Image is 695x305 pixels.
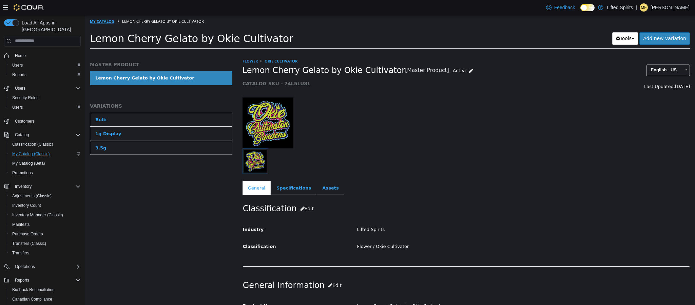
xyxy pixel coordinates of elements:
button: Classification (Classic) [7,140,83,149]
span: Manifests [9,220,81,229]
span: Active [368,53,383,58]
a: Flower [158,43,173,48]
h5: CATALOG SKU - 74L5LU8L [158,65,491,71]
button: Tools [527,17,554,30]
span: Operations [12,263,81,271]
button: Reports [12,276,32,284]
a: BioTrack Reconciliation [9,286,57,294]
button: Edit [212,187,233,200]
button: Users [12,84,28,92]
button: Edit [240,264,260,276]
a: Transfers [9,249,32,257]
span: Inventory Count [9,201,81,210]
button: Inventory [1,182,83,191]
a: Add new variation [555,17,605,30]
span: Operations [15,264,35,269]
a: Purchase Orders [9,230,46,238]
span: Purchase Orders [9,230,81,238]
span: Customers [12,117,81,125]
span: Catalog [12,131,81,139]
span: Promotions [12,170,33,176]
span: Customers [15,119,35,124]
h5: MASTER PRODUCT [5,46,148,52]
span: Product Name [158,288,193,293]
span: Adjustments (Classic) [9,192,81,200]
div: Bulk [11,101,21,108]
img: 150 [158,82,209,133]
button: Catalog [12,131,32,139]
span: BioTrack Reconciliation [12,287,55,292]
button: Manifests [7,220,83,229]
span: Inventory [12,182,81,191]
span: Transfers [12,250,29,256]
button: Canadian Compliance [7,294,83,304]
a: Transfers (Classic) [9,239,49,248]
span: [DATE] [590,69,605,74]
span: Classification (Classic) [9,140,81,148]
button: Reports [1,275,83,285]
span: Manifests [12,222,30,227]
span: Classification [158,229,191,234]
button: Operations [12,263,38,271]
span: My Catalog (Classic) [9,150,81,158]
span: My Catalog (Beta) [9,159,81,167]
button: Inventory Manager (Classic) [7,210,83,220]
button: Promotions [7,168,83,178]
div: 3.5g [11,129,21,136]
div: Matt Fallaschek [640,3,648,12]
span: Promotions [9,169,81,177]
span: Users [12,105,23,110]
a: Assets [232,166,259,180]
span: Adjustments (Classic) [12,193,52,199]
a: Canadian Compliance [9,295,55,303]
span: Lemon Cherry Gelato by Okie Cultivator [158,50,320,60]
a: Inventory Manager (Classic) [9,211,66,219]
span: Users [9,61,81,69]
span: Users [9,103,81,111]
span: Users [15,86,25,91]
button: Transfers (Classic) [7,239,83,248]
span: Lemon Cherry Gelato by Okie Cultivator [37,3,119,8]
span: My Catalog (Classic) [12,151,50,157]
span: Reports [12,72,26,77]
button: Security Roles [7,93,83,103]
a: Home [12,52,28,60]
button: BioTrack Reconciliation [7,285,83,294]
div: Lifted Spirits [267,209,610,220]
button: Operations [1,262,83,271]
button: Adjustments (Classic) [7,191,83,201]
span: BioTrack Reconciliation [9,286,81,294]
a: Security Roles [9,94,41,102]
a: Classification (Classic) [9,140,56,148]
span: English - US [562,50,596,60]
span: Inventory Manager (Classic) [12,212,63,218]
span: Dark Mode [580,11,581,12]
button: Reports [7,70,83,79]
a: Users [9,61,25,69]
h2: General Information [158,264,605,276]
span: Catalog [15,132,29,138]
span: Home [15,53,26,58]
span: Inventory Count [12,203,41,208]
span: Transfers [9,249,81,257]
span: Lemon Cherry Gelato by Okie Cultivator [5,17,208,29]
button: Home [1,51,83,60]
p: [PERSON_NAME] [651,3,690,12]
span: Load All Apps in [GEOGRAPHIC_DATA] [19,19,81,33]
button: Inventory [12,182,34,191]
a: My Catalog (Classic) [9,150,53,158]
a: Feedback [543,1,578,14]
span: Reports [12,276,81,284]
button: My Catalog (Classic) [7,149,83,159]
button: Transfers [7,248,83,258]
a: Lemon Cherry Gelato by Okie Cultivator [5,56,148,70]
a: Customers [12,117,37,125]
span: Purchase Orders [12,231,43,237]
button: Inventory Count [7,201,83,210]
a: Specifications [186,166,232,180]
a: Inventory Count [9,201,44,210]
input: Dark Mode [580,4,595,11]
button: My Catalog (Beta) [7,159,83,168]
span: Canadian Compliance [9,295,81,303]
a: Users [9,103,25,111]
